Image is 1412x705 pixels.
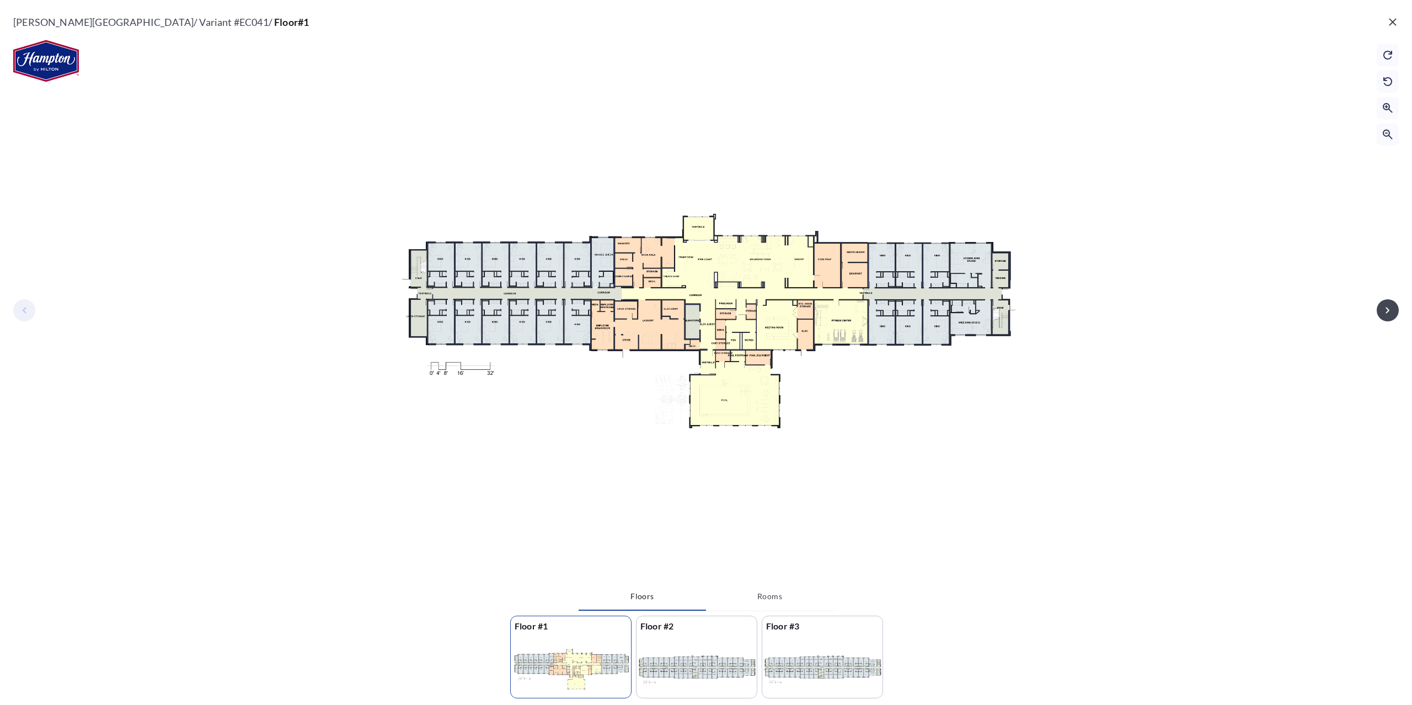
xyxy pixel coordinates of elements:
p: Floor #1 [511,616,631,636]
span: Floor#1 [274,16,309,28]
button: Floors [579,583,706,611]
img: floorplanBranLogoPlug [13,40,79,82]
p: Floor #2 [637,616,757,636]
p: Floor #3 [762,616,882,636]
button: Rooms [706,583,833,610]
p: [PERSON_NAME][GEOGRAPHIC_DATA] / Variant # EC041 / [13,13,309,33]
